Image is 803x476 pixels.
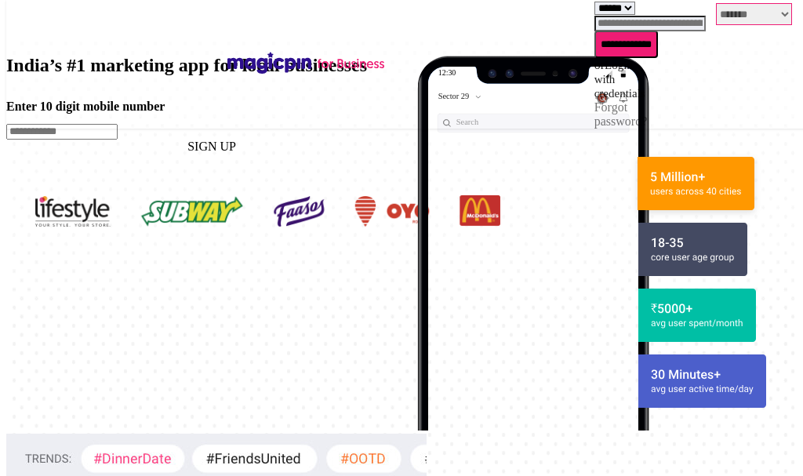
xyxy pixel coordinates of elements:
[594,59,645,100] a: Login with credentials
[594,58,656,100] div: or
[594,100,648,128] a: Forgot password?
[417,56,766,431] img: new_phone.483f87dc.svg
[6,140,417,154] div: SIGN UP
[227,52,384,74] img: magicpin
[6,195,500,227] img: logos2.654a191c.png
